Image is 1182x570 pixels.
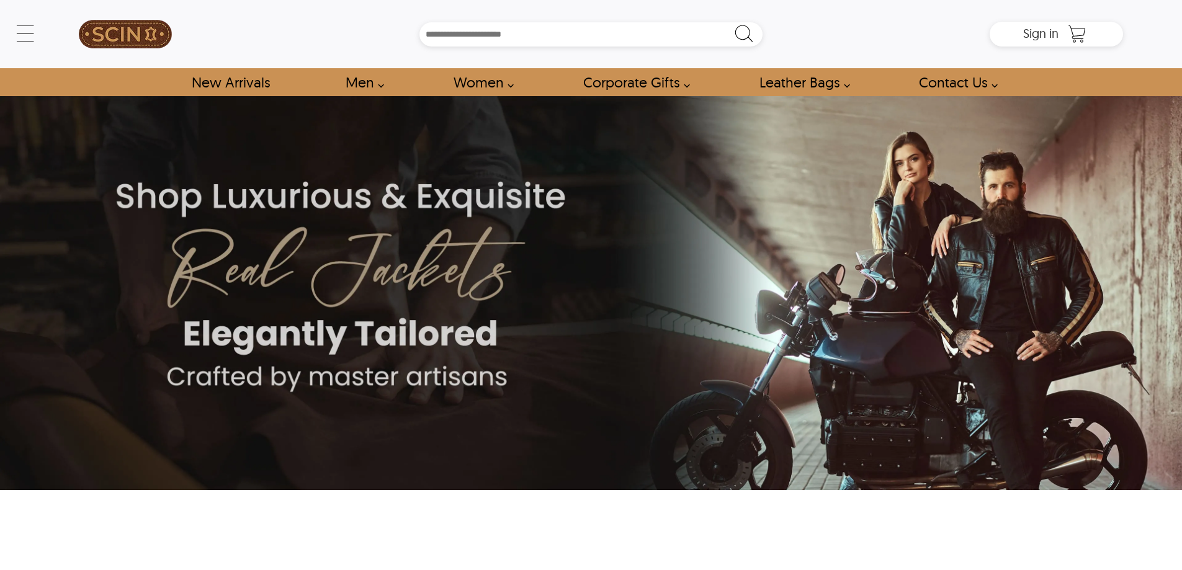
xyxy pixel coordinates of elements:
a: shop men's leather jackets [331,68,391,96]
a: Shopping Cart [1065,25,1090,43]
img: SCIN [79,6,172,62]
a: Shop Women Leather Jackets [439,68,521,96]
span: Sign in [1023,25,1059,41]
a: Sign in [1023,30,1059,40]
a: contact-us [905,68,1005,96]
iframe: chat widget [1105,492,1182,551]
a: SCIN [59,6,192,62]
a: Shop Leather Bags [745,68,857,96]
a: Shop New Arrivals [177,68,284,96]
a: Shop Leather Corporate Gifts [569,68,697,96]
